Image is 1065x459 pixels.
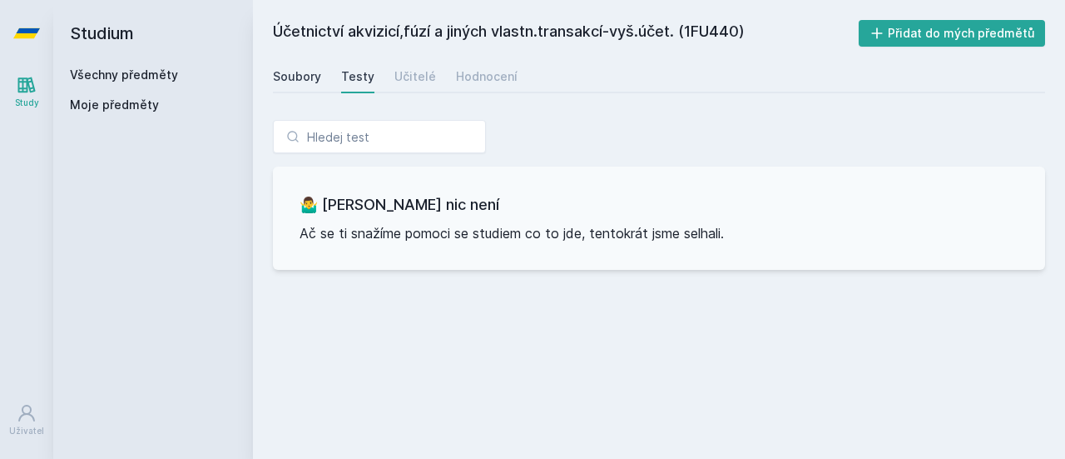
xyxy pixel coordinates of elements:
h2: Účetnictví akvizicí,fúzí a jiných vlastn.transakcí-vyš.účet. (1FU440) [273,20,859,47]
div: Učitelé [394,68,436,85]
div: Study [15,97,39,109]
input: Hledej test [273,120,486,153]
h3: 🤷‍♂️ [PERSON_NAME] nic není [300,193,1018,217]
a: Study [3,67,50,117]
a: Soubory [273,60,321,93]
div: Hodnocení [456,68,518,85]
a: Uživatel [3,395,50,446]
div: Testy [341,68,374,85]
a: Hodnocení [456,60,518,93]
div: Soubory [273,68,321,85]
button: Přidat do mých předmětů [859,20,1046,47]
p: Ač se ti snažíme pomoci se studiem co to jde, tentokrát jsme selhali. [300,223,1018,243]
div: Uživatel [9,425,44,437]
span: Moje předměty [70,97,159,113]
a: Všechny předměty [70,67,178,82]
a: Učitelé [394,60,436,93]
a: Testy [341,60,374,93]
